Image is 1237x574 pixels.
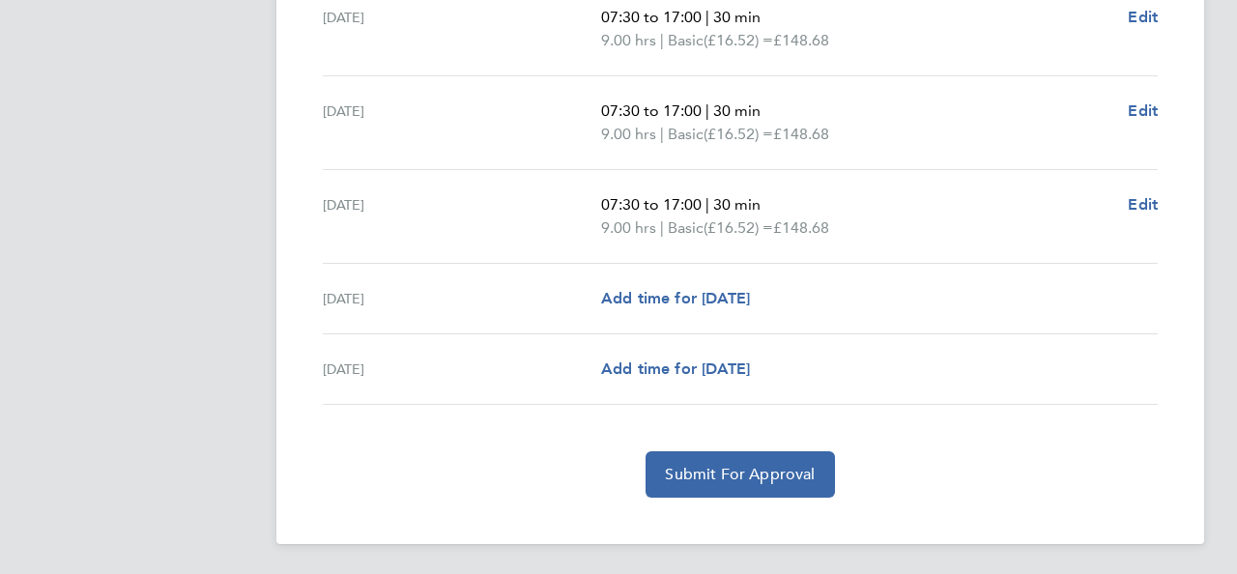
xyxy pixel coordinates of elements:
span: | [705,195,709,214]
span: 9.00 hrs [601,31,656,49]
span: (£16.52) = [704,218,773,237]
span: 07:30 to 17:00 [601,8,702,26]
span: 30 min [713,8,761,26]
a: Edit [1128,193,1158,216]
span: Submit For Approval [665,465,815,484]
span: Basic [668,29,704,52]
span: | [705,8,709,26]
span: 07:30 to 17:00 [601,101,702,120]
span: | [660,218,664,237]
span: Edit [1128,195,1158,214]
a: Edit [1128,6,1158,29]
a: Add time for [DATE] [601,287,750,310]
span: £148.68 [773,125,829,143]
div: [DATE] [323,6,601,52]
span: 07:30 to 17:00 [601,195,702,214]
span: (£16.52) = [704,125,773,143]
div: [DATE] [323,193,601,240]
span: £148.68 [773,31,829,49]
span: | [705,101,709,120]
span: | [660,31,664,49]
div: [DATE] [323,358,601,381]
button: Submit For Approval [646,451,834,498]
a: Edit [1128,100,1158,123]
span: 9.00 hrs [601,218,656,237]
span: £148.68 [773,218,829,237]
div: [DATE] [323,100,601,146]
span: Add time for [DATE] [601,289,750,307]
span: 30 min [713,101,761,120]
span: Basic [668,123,704,146]
a: Add time for [DATE] [601,358,750,381]
span: 30 min [713,195,761,214]
span: Edit [1128,101,1158,120]
div: [DATE] [323,287,601,310]
span: | [660,125,664,143]
span: (£16.52) = [704,31,773,49]
span: Add time for [DATE] [601,359,750,378]
span: Edit [1128,8,1158,26]
span: 9.00 hrs [601,125,656,143]
span: Basic [668,216,704,240]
